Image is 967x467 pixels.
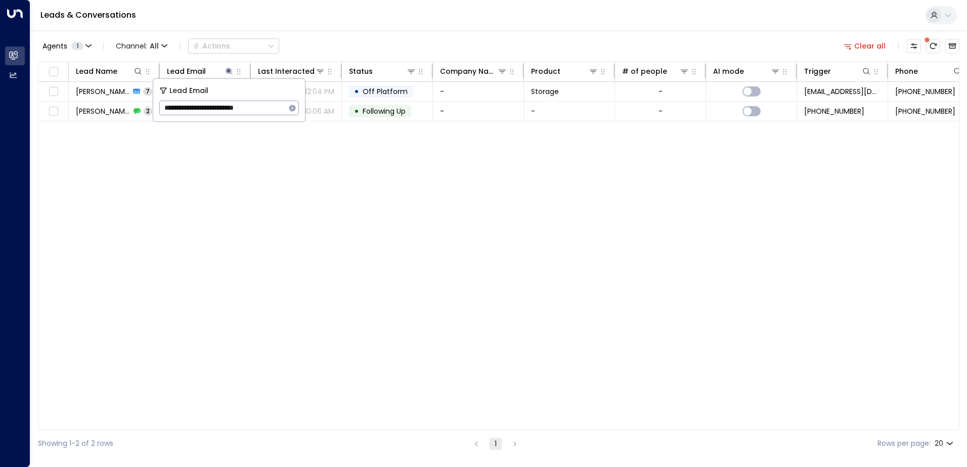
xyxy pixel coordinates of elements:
[193,41,230,51] div: Actions
[354,103,359,120] div: •
[433,102,524,121] td: -
[47,66,60,78] span: Toggle select all
[622,65,689,77] div: # of people
[877,438,931,449] label: Rows per page:
[76,86,130,97] span: Rebecca Ralphs
[622,65,667,77] div: # of people
[895,65,918,77] div: Phone
[840,39,890,53] button: Clear all
[658,106,663,116] div: -
[804,106,864,116] span: +447846403191
[47,105,60,118] span: Toggle select row
[47,85,60,98] span: Toggle select row
[713,65,780,77] div: AI mode
[112,39,171,53] button: Channel:All
[895,106,955,116] span: +447846403191
[167,65,234,77] div: Lead Email
[42,42,67,50] span: Agents
[150,42,159,50] span: All
[907,39,921,53] button: Customize
[305,86,334,97] p: 12:04 PM
[167,65,206,77] div: Lead Email
[895,86,955,97] span: +447846403191
[354,83,359,100] div: •
[363,86,408,97] span: Off Platform
[188,38,279,54] button: Actions
[38,438,113,449] div: Showing 1-2 of 2 rows
[895,65,962,77] div: Phone
[38,39,95,53] button: Agents1
[76,65,143,77] div: Lead Name
[144,107,152,115] span: 2
[112,39,171,53] span: Channel:
[524,102,615,121] td: -
[440,65,507,77] div: Company Name
[804,65,831,77] div: Trigger
[433,82,524,101] td: -
[76,65,117,77] div: Lead Name
[349,65,373,77] div: Status
[188,38,279,54] div: Button group with a nested menu
[440,65,497,77] div: Company Name
[945,39,959,53] button: Archived Leads
[349,65,416,77] div: Status
[76,106,130,116] span: Rebecca Ralphs
[804,65,871,77] div: Trigger
[926,39,940,53] span: There are new threads available. Refresh the grid to view the latest updates.
[713,65,744,77] div: AI mode
[304,106,334,116] p: 10:06 AM
[169,85,208,97] span: Lead Email
[531,65,598,77] div: Product
[935,436,955,451] div: 20
[363,106,406,116] span: Following Up
[143,87,152,96] span: 7
[40,9,136,21] a: Leads & Conversations
[531,86,559,97] span: Storage
[71,42,83,50] span: 1
[804,86,881,97] span: leads@space-station.co.uk
[258,65,315,77] div: Last Interacted
[531,65,560,77] div: Product
[658,86,663,97] div: -
[470,437,521,450] nav: pagination navigation
[258,65,325,77] div: Last Interacted
[490,438,502,450] button: page 1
